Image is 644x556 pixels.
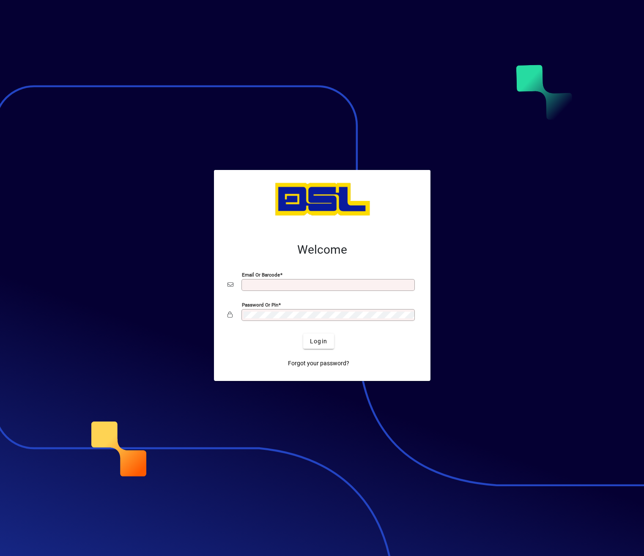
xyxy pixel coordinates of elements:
[285,356,353,371] a: Forgot your password?
[288,359,349,368] span: Forgot your password?
[310,337,327,346] span: Login
[242,302,278,308] mat-label: Password or Pin
[227,243,417,257] h2: Welcome
[242,272,280,278] mat-label: Email or Barcode
[303,334,334,349] button: Login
